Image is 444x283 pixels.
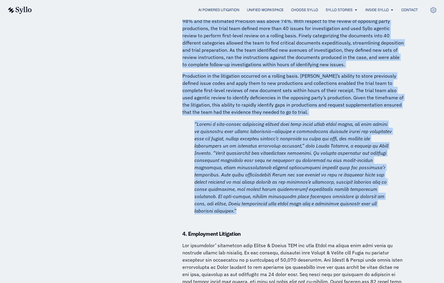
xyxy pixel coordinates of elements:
a: Choose Syllo [291,7,318,13]
div: Menu Toggle [44,7,418,13]
strong: 4. Employment Litigation [182,230,241,237]
a: AI Powered Litigation [198,7,239,13]
a: Unified Workspace [247,7,284,13]
nav: Menu [44,7,418,13]
em: “Loremi d sita-consec adipiscing elitsed doei temp incid utlab etdol magna, ali enim admini ve qu... [194,121,392,214]
a: Inside Syllo [365,7,389,13]
img: syllo [7,7,32,14]
a: Syllo Stories [326,7,353,13]
a: Contact [401,7,418,13]
p: Production in the litigation occurred on a rolling basis. [PERSON_NAME]’s ability to store previo... [182,72,405,116]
